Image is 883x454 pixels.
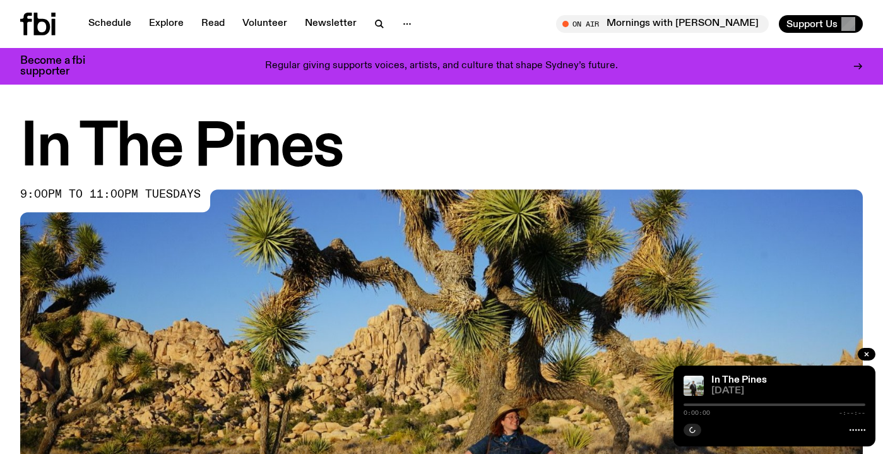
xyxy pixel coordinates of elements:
[20,56,101,77] h3: Become a fbi supporter
[786,18,838,30] span: Support Us
[235,15,295,33] a: Volunteer
[711,386,865,396] span: [DATE]
[779,15,863,33] button: Support Us
[194,15,232,33] a: Read
[81,15,139,33] a: Schedule
[839,410,865,416] span: -:--:--
[20,189,201,200] span: 9:00pm to 11:00pm tuesdays
[20,120,863,177] h1: In The Pines
[556,15,769,33] button: On AirMornings with [PERSON_NAME]
[141,15,191,33] a: Explore
[711,375,767,385] a: In The Pines
[297,15,364,33] a: Newsletter
[265,61,618,72] p: Regular giving supports voices, artists, and culture that shape Sydney’s future.
[684,410,710,416] span: 0:00:00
